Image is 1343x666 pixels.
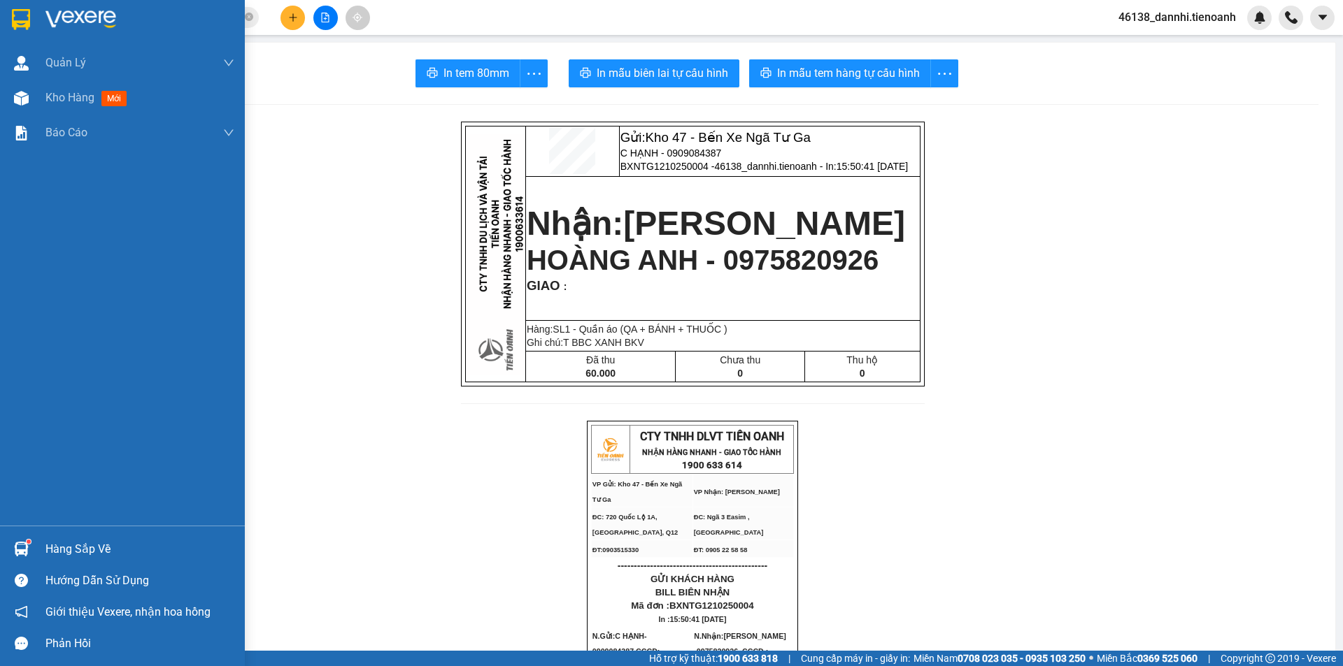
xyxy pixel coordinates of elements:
span: : [560,281,567,292]
span: printer [760,67,772,80]
span: more [931,65,958,82]
span: In : [659,615,727,623]
span: notification [15,605,28,618]
span: CCCD: [636,647,662,656]
span: C HẠNH - 0909084387 [620,147,722,159]
span: down [223,127,234,138]
img: solution-icon [14,126,29,140]
span: close-circle [245,11,253,24]
span: Hàng:SL [527,324,727,335]
span: GỬI KHÁCH HÀNG [651,574,734,584]
strong: Nhận: [527,205,905,242]
span: Chưa thu [720,354,760,365]
button: aim [346,6,370,30]
img: logo-vxr [12,9,30,30]
strong: Nhận: [8,86,290,161]
span: plus [288,13,298,22]
span: Miền Bắc [1097,651,1198,666]
span: C HẠNH [615,632,644,640]
span: N.Gửi: [592,632,662,656]
span: caret-down [1316,11,1329,24]
span: Miền Nam [914,651,1086,666]
strong: 1900 633 818 [718,653,778,664]
span: N.Nhận: [694,632,786,656]
span: printer [580,67,591,80]
button: caret-down [1310,6,1335,30]
button: printerIn mẫu biên lai tự cấu hình [569,59,739,87]
span: close-circle [245,13,253,21]
img: warehouse-icon [14,542,29,556]
span: printer [427,67,438,80]
span: aim [353,13,362,22]
span: CTY TNHH DLVT TIẾN OANH [640,430,784,443]
span: ĐC: Ngã 3 Easim ,[GEOGRAPHIC_DATA] [694,514,764,536]
span: BXNTG1210250004 - [620,161,908,172]
span: 15:50:41 [DATE] [670,615,727,623]
sup: 1 [27,540,31,544]
span: Cung cấp máy in - giấy in: [801,651,910,666]
span: In mẫu tem hàng tự cấu hình [777,64,920,82]
span: | [1208,651,1210,666]
span: 0 [737,368,743,379]
span: 0 [860,368,865,379]
span: GIAO [527,278,560,293]
span: Quản Lý [45,54,86,71]
button: plus [280,6,305,30]
span: | [788,651,790,666]
span: ĐC: 720 Quốc Lộ 1A, [GEOGRAPHIC_DATA], Q12 [592,514,678,536]
span: more [520,65,547,82]
span: Giới thiệu Vexere, nhận hoa hồng [45,603,211,621]
strong: NHẬN HÀNG NHANH - GIAO TỐC HÀNH [642,448,781,457]
button: printerIn mẫu tem hàng tự cấu hình [749,59,931,87]
button: more [520,59,548,87]
span: VP Gửi: Kho 47 - Bến Xe Ngã Tư Ga [592,481,682,503]
span: down [223,57,234,68]
img: warehouse-icon [14,91,29,106]
span: 46138_dannhi.tienoanh - In: [714,161,908,172]
div: Hàng sắp về [45,539,234,560]
span: Kho hàng [45,91,94,104]
span: Gửi: [620,130,811,145]
span: question-circle [15,574,28,587]
div: Hướng dẫn sử dụng [45,570,234,591]
span: Gửi: [75,8,265,22]
span: BXNTG1210250004 [669,600,754,611]
span: mới [101,91,127,106]
img: phone-icon [1285,11,1298,24]
span: ĐT: 0905 22 58 58 [694,546,748,553]
img: icon-new-feature [1253,11,1266,24]
span: Mã đơn : [631,600,753,611]
div: Phản hồi [45,633,234,654]
span: HOÀNG ANH - 0975820926 [527,245,879,275]
span: [PERSON_NAME] [623,205,905,242]
span: Kho 47 - Bến Xe Ngã Tư Ga [646,130,811,145]
span: Ghi chú: [527,337,644,348]
img: warehouse-icon [14,56,29,71]
span: 60.000 [585,368,616,379]
span: file-add [320,13,330,22]
span: 46138_dannhi.tienoanh - In: [75,53,262,78]
span: In mẫu biên lai tự cấu hình [597,64,728,82]
strong: 0369 525 060 [1137,653,1198,664]
span: message [15,637,28,650]
span: BXNTG1210250004 - [75,41,262,78]
span: In tem 80mm [443,64,509,82]
span: 0975820926. CCCD : [697,647,768,656]
button: printerIn tem 80mm [415,59,520,87]
span: 46138_dannhi.tienoanh [1107,8,1247,26]
span: C HẠNH - 0909084387 [75,26,190,38]
span: 15:50:41 [DATE] [837,161,908,172]
strong: 0708 023 035 - 0935 103 250 [958,653,1086,664]
span: Báo cáo [45,124,87,141]
span: [PERSON_NAME] - [694,632,786,656]
span: BILL BIÊN NHẬN [655,587,730,598]
span: Thu hộ [846,354,878,365]
span: ---------------------------------------------- [618,560,767,571]
span: copyright [1265,653,1275,663]
strong: 1900 633 614 [682,460,742,470]
span: Đã thu [586,354,615,365]
span: Kho 47 - Bến Xe Ngã Tư Ga [100,8,265,22]
span: 0909084387. [592,647,662,656]
span: 15:50:41 [DATE] [75,53,262,78]
span: ⚪️ [1089,656,1093,661]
